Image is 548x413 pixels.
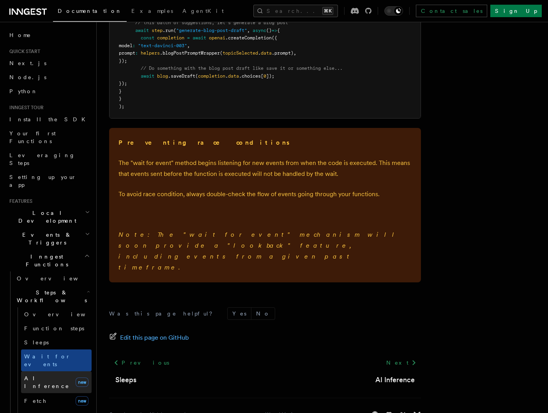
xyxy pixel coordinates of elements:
a: Fetchnew [21,393,92,409]
span: Local Development [6,209,85,225]
a: Overview [21,307,92,321]
a: AgentKit [178,2,228,21]
span: "generate-blog-post-draft" [176,28,247,33]
span: Edit this page on GitHub [120,332,189,343]
button: Toggle dark mode [384,6,403,16]
span: Events & Triggers [6,231,85,246]
span: , [293,50,296,56]
span: , [187,43,190,48]
a: AI Inferencenew [21,371,92,393]
span: await [193,35,206,41]
span: = [187,35,190,41]
span: await [135,28,149,33]
span: ]); [266,73,274,79]
span: ({ [272,35,277,41]
a: Python [6,84,92,98]
span: () [266,28,272,33]
a: Node.js [6,70,92,84]
span: topicSelected [223,50,258,56]
a: Leveraging Steps [6,148,92,170]
em: Note: The "wait for event" mechanism will soon provide a "lookback" feature, including events fro... [118,231,400,271]
span: }); [119,58,127,64]
span: Inngest tour [6,105,44,111]
span: Inngest Functions [6,253,84,268]
span: Documentation [58,8,122,14]
span: Wait for events [24,353,71,367]
span: ( [173,28,176,33]
span: AI Inference [24,375,69,389]
p: The "wait for event" method begins listening for new events from when the code is executed. This ... [118,158,412,179]
a: Your first Functions [6,126,92,148]
span: ); [119,104,124,109]
span: await [141,73,154,79]
span: : [135,50,138,56]
a: Edit this page on GitHub [109,332,189,343]
button: No [251,308,275,319]
span: helpers [141,50,160,56]
span: { [277,28,280,33]
span: }); [119,81,127,86]
a: Sign Up [490,5,542,17]
span: 0 [263,73,266,79]
span: .run [163,28,173,33]
span: prompt [119,50,135,56]
span: Python [9,88,38,94]
span: . [225,73,228,79]
span: AgentKit [182,8,224,14]
a: Wait for events [21,349,92,371]
span: .choices[ [239,73,263,79]
span: .saveDraft [168,73,195,79]
span: Steps & Workflows [14,289,87,304]
a: Setting up your app [6,170,92,192]
span: Install the SDK [9,116,90,122]
a: Next.js [6,56,92,70]
span: completion [157,35,184,41]
span: .prompt) [272,50,293,56]
button: Yes [228,308,251,319]
span: model [119,43,133,48]
button: Inngest Functions [6,250,92,271]
span: Your first Functions [9,130,56,144]
span: ( [195,73,198,79]
a: Sleeps [115,374,136,385]
a: Documentation [53,2,127,22]
span: Next.js [9,60,46,66]
span: .blogPostPromptWrapper [160,50,220,56]
span: Overview [17,275,97,282]
span: Features [6,198,32,204]
p: To avoid race condition, always double-check the flow of events going through your functions. [118,189,412,200]
span: Leveraging Steps [9,152,75,166]
span: : [133,43,135,48]
span: Quick start [6,48,40,55]
span: Overview [24,311,104,317]
button: Steps & Workflows [14,285,92,307]
span: .createCompletion [225,35,272,41]
a: Examples [127,2,178,21]
span: openai [209,35,225,41]
a: Home [6,28,92,42]
span: Node.js [9,74,46,80]
button: Local Development [6,206,92,228]
span: // this batch of suggestions, let's generate a blog post [135,20,288,25]
button: Events & Triggers [6,228,92,250]
span: => [272,28,277,33]
strong: Preventing race conditions [118,139,291,146]
span: new [76,378,88,387]
span: ( [220,50,223,56]
span: } [119,89,122,94]
span: Sleeps [24,339,49,346]
span: // Do something with the blog post draft like save it or something else... [141,66,343,71]
span: Home [9,31,31,39]
span: blog [157,73,168,79]
a: Function steps [21,321,92,335]
span: } [119,96,122,101]
span: data [261,50,272,56]
a: Contact sales [416,5,487,17]
span: data [228,73,239,79]
a: Install the SDK [6,112,92,126]
span: , [247,28,250,33]
a: Previous [109,356,173,370]
span: . [258,50,261,56]
span: async [253,28,266,33]
span: Fetch [24,398,47,404]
